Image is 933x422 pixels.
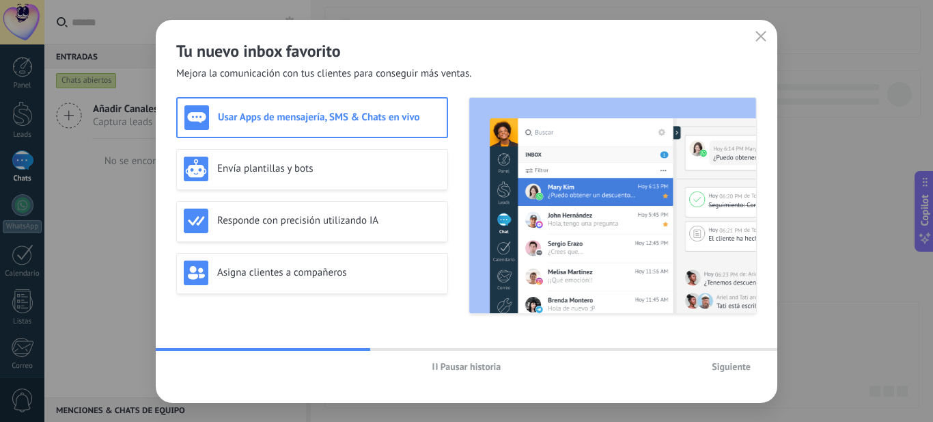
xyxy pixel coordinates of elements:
[176,67,472,81] span: Mejora la comunicación con tus clientes para conseguir más ventas.
[426,356,507,377] button: Pausar historia
[176,40,757,62] h2: Tu nuevo inbox favorito
[217,214,441,227] h3: Responde con precisión utilizando IA
[712,362,751,371] span: Siguiente
[217,266,441,279] h3: Asigna clientes a compañeros
[218,111,440,124] h3: Usar Apps de mensajería, SMS & Chats en vivo
[217,162,441,175] h3: Envía plantillas y bots
[706,356,757,377] button: Siguiente
[441,362,501,371] span: Pausar historia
